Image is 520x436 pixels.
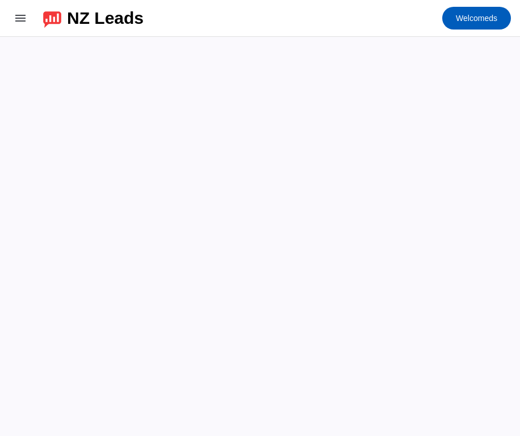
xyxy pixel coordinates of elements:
img: logo [43,9,61,28]
button: Welcomeds [442,7,511,30]
mat-icon: menu [14,11,27,25]
span: Welcome [456,14,489,23]
div: NZ Leads [67,10,144,26]
span: ds [456,10,497,26]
